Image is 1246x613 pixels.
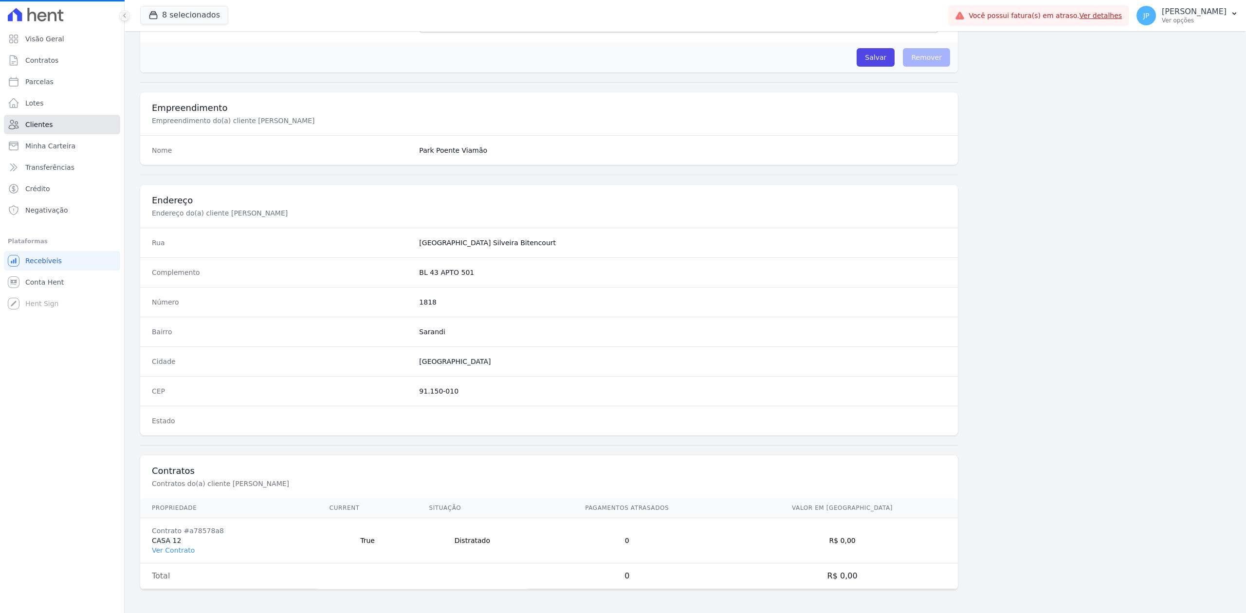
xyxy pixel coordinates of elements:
[419,145,946,155] dd: Park Poente Viamão
[152,195,946,206] h3: Endereço
[8,235,116,247] div: Plataformas
[318,518,418,563] td: True
[4,251,120,270] a: Recebíveis
[527,518,727,563] td: 0
[419,297,946,307] dd: 1818
[727,563,958,589] td: R$ 0,00
[25,205,68,215] span: Negativação
[969,11,1122,21] span: Você possui fatura(s) em atraso.
[25,77,54,87] span: Parcelas
[4,200,120,220] a: Negativação
[25,34,64,44] span: Visão Geral
[419,268,946,277] dd: BL 43 APTO 501
[140,6,228,24] button: 8 selecionados
[152,268,411,277] dt: Complemento
[25,55,58,65] span: Contratos
[152,357,411,366] dt: Cidade
[152,145,411,155] dt: Nome
[727,498,958,518] th: Valor em [GEOGRAPHIC_DATA]
[152,208,479,218] p: Endereço do(a) cliente [PERSON_NAME]
[1080,12,1122,19] a: Ver detalhes
[4,272,120,292] a: Conta Hent
[1162,7,1227,17] p: [PERSON_NAME]
[417,498,527,518] th: Situação
[4,179,120,198] a: Crédito
[727,518,958,563] td: R$ 0,00
[152,465,946,477] h3: Contratos
[527,498,727,518] th: Pagamentos Atrasados
[527,563,727,589] td: 0
[419,386,946,396] dd: 91.150-010
[1162,17,1227,24] p: Ver opções
[152,546,195,554] a: Ver Contrato
[152,386,411,396] dt: CEP
[4,29,120,49] a: Visão Geral
[4,51,120,70] a: Contratos
[140,498,318,518] th: Propriedade
[152,526,306,536] div: Contrato #a78578a8
[25,120,53,129] span: Clientes
[25,277,64,287] span: Conta Hent
[152,479,479,488] p: Contratos do(a) cliente [PERSON_NAME]
[4,115,120,134] a: Clientes
[903,48,950,67] span: Remover
[857,48,895,67] input: Salvar
[25,256,62,266] span: Recebíveis
[1129,2,1246,29] button: JP [PERSON_NAME] Ver opções
[140,518,318,563] td: CASA 12
[4,158,120,177] a: Transferências
[152,327,411,337] dt: Bairro
[419,238,946,248] dd: [GEOGRAPHIC_DATA] Silveira Bitencourt
[25,98,44,108] span: Lotes
[417,518,527,563] td: Distratado
[152,416,411,426] dt: Estado
[152,297,411,307] dt: Número
[25,184,50,194] span: Crédito
[152,102,946,114] h3: Empreendimento
[419,327,946,337] dd: Sarandi
[25,141,75,151] span: Minha Carteira
[4,93,120,113] a: Lotes
[1143,12,1150,19] span: JP
[152,116,479,126] p: Empreendimento do(a) cliente [PERSON_NAME]
[419,357,946,366] dd: [GEOGRAPHIC_DATA]
[25,162,74,172] span: Transferências
[140,563,318,589] td: Total
[152,238,411,248] dt: Rua
[318,498,418,518] th: Current
[4,72,120,91] a: Parcelas
[4,136,120,156] a: Minha Carteira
